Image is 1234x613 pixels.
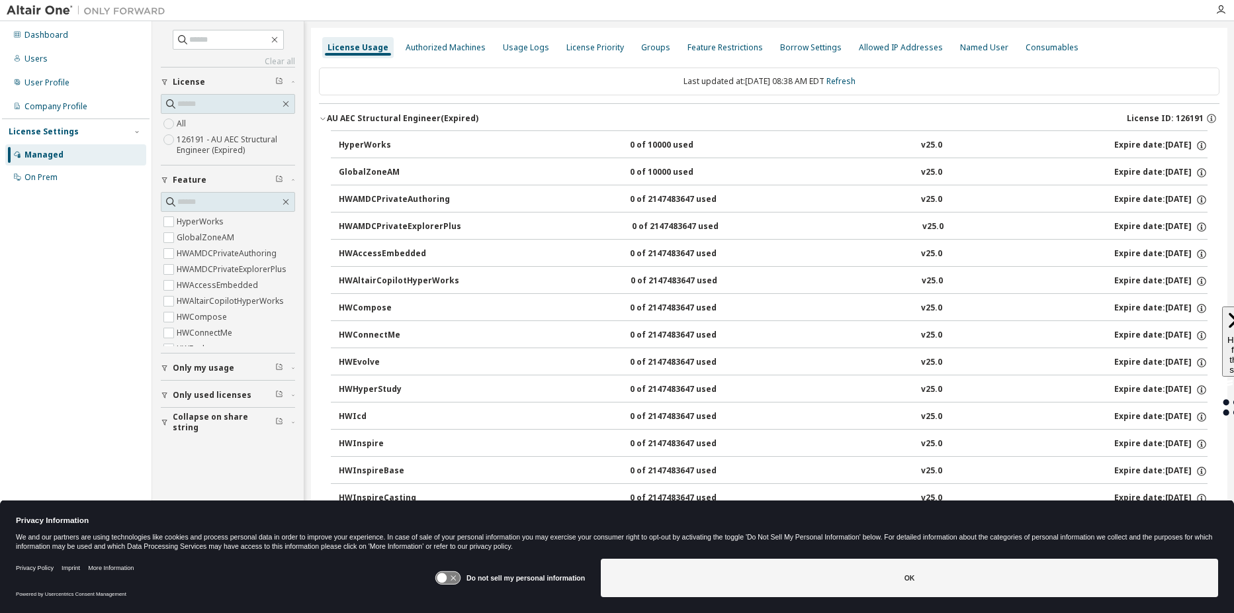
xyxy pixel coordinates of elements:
div: Expire date: [DATE] [1114,167,1208,179]
span: License ID: 126191 [1127,113,1204,124]
label: 126191 - AU AEC Structural Engineer (Expired) [177,132,295,158]
div: v25.0 [921,140,942,152]
label: HyperWorks [177,214,226,230]
div: 0 of 2147483647 used [630,330,749,342]
div: 0 of 2147483647 used [630,303,749,314]
button: Only used licenses [161,381,295,410]
label: HWAccessEmbedded [177,277,261,293]
div: v25.0 [921,438,942,450]
img: Altair One [7,4,172,17]
button: Collapse on share string [161,408,295,437]
div: v25.0 [922,221,944,233]
button: HWConnectMe0 of 2147483647 usedv25.0Expire date:[DATE] [339,321,1208,350]
div: Expire date: [DATE] [1114,330,1208,342]
div: 0 of 2147483647 used [630,384,749,396]
div: 0 of 2147483647 used [630,411,749,423]
span: Feature [173,175,206,185]
button: HWAccessEmbedded0 of 2147483647 usedv25.0Expire date:[DATE] [339,240,1208,269]
div: v25.0 [921,465,942,477]
div: Expire date: [DATE] [1114,438,1208,450]
div: Dashboard [24,30,68,40]
button: GlobalZoneAM0 of 10000 usedv25.0Expire date:[DATE] [339,158,1208,187]
div: HyperWorks [339,140,458,152]
div: v25.0 [921,167,942,179]
div: Expire date: [DATE] [1114,384,1208,396]
div: Expire date: [DATE] [1114,493,1208,504]
div: v25.0 [921,330,942,342]
div: Last updated at: [DATE] 08:38 AM EDT [319,68,1219,95]
div: 0 of 2147483647 used [630,465,749,477]
div: 0 of 2147483647 used [630,438,749,450]
div: Feature Restrictions [687,42,763,53]
div: Expire date: [DATE] [1114,221,1208,233]
div: HWAltairCopilotHyperWorks [339,275,459,287]
div: On Prem [24,172,58,183]
div: v25.0 [921,384,942,396]
div: AU AEC Structural Engineer (Expired) [327,113,478,124]
div: HWAMDCPrivateAuthoring [339,194,458,206]
button: HWAMDCPrivateExplorerPlus0 of 2147483647 usedv25.0Expire date:[DATE] [339,212,1208,242]
div: Named User [960,42,1008,53]
div: v25.0 [921,357,942,369]
div: HWConnectMe [339,330,458,342]
button: HWInspire0 of 2147483647 usedv25.0Expire date:[DATE] [339,430,1208,459]
span: Only my usage [173,363,234,373]
div: 0 of 10000 used [630,167,749,179]
div: 0 of 2147483647 used [630,248,749,260]
label: HWAMDCPrivateExplorerPlus [177,261,289,277]
button: License [161,68,295,97]
span: Clear filter [275,417,283,428]
button: Feature [161,165,295,195]
div: HWInspireBase [339,465,458,477]
div: Managed [24,150,64,160]
a: Clear all [161,56,295,67]
div: License Priority [566,42,624,53]
div: GlobalZoneAM [339,167,458,179]
div: Groups [641,42,670,53]
div: v25.0 [922,275,943,287]
span: Clear filter [275,363,283,373]
div: v25.0 [921,248,942,260]
div: 0 of 10000 used [630,140,749,152]
div: HWIcd [339,411,458,423]
span: Only used licenses [173,390,251,401]
span: Collapse on share string [173,412,275,433]
button: HWCompose0 of 2147483647 usedv25.0Expire date:[DATE] [339,294,1208,323]
div: Expire date: [DATE] [1114,275,1208,287]
div: HWCompose [339,303,458,314]
div: License Settings [9,126,79,137]
button: HWIcd0 of 2147483647 usedv25.0Expire date:[DATE] [339,402,1208,432]
button: HWEvolve0 of 2147483647 usedv25.0Expire date:[DATE] [339,348,1208,377]
div: Expire date: [DATE] [1114,248,1208,260]
div: Consumables [1026,42,1079,53]
label: HWCompose [177,309,230,325]
div: Borrow Settings [780,42,842,53]
span: License [173,77,205,87]
div: 0 of 2147483647 used [632,221,751,233]
label: HWEvolve [177,341,216,357]
button: HWHyperStudy0 of 2147483647 usedv25.0Expire date:[DATE] [339,375,1208,404]
button: HyperWorks0 of 10000 usedv25.0Expire date:[DATE] [339,131,1208,160]
label: HWAltairCopilotHyperWorks [177,293,286,309]
div: Allowed IP Addresses [859,42,943,53]
div: HWInspireCasting [339,493,458,504]
a: Refresh [826,75,856,87]
div: Expire date: [DATE] [1114,411,1208,423]
button: AU AEC Structural Engineer(Expired)License ID: 126191 [319,104,1219,133]
div: 0 of 2147483647 used [630,493,749,504]
span: Clear filter [275,390,283,401]
div: HWAMDCPrivateExplorerPlus [339,221,461,233]
button: HWAltairCopilotHyperWorks0 of 2147483647 usedv25.0Expire date:[DATE] [339,267,1208,296]
label: GlobalZoneAM [177,230,237,246]
div: Usage Logs [503,42,549,53]
div: Expire date: [DATE] [1114,357,1208,369]
div: Expire date: [DATE] [1114,465,1208,477]
div: v25.0 [921,194,942,206]
label: HWAMDCPrivateAuthoring [177,246,279,261]
button: HWAMDCPrivateAuthoring0 of 2147483647 usedv25.0Expire date:[DATE] [339,185,1208,214]
div: v25.0 [921,411,942,423]
div: v25.0 [921,303,942,314]
div: HWAccessEmbedded [339,248,458,260]
div: 0 of 2147483647 used [630,194,749,206]
div: License Usage [328,42,388,53]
